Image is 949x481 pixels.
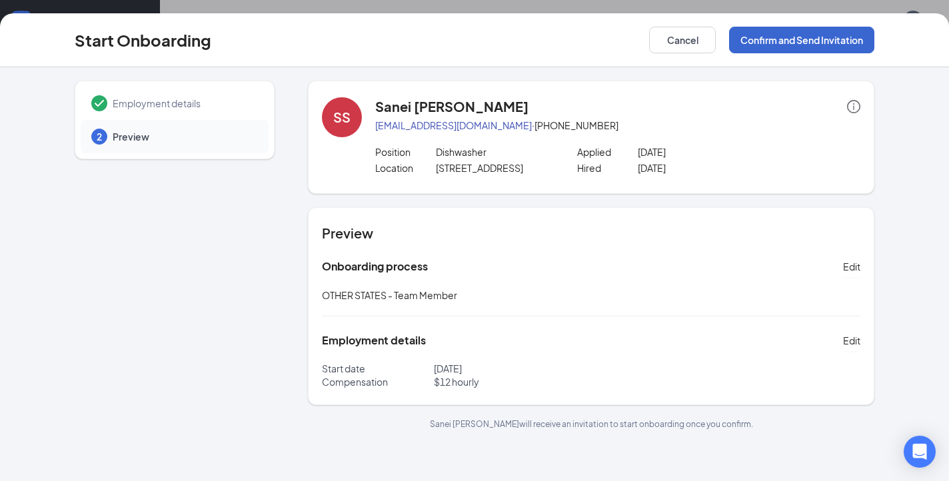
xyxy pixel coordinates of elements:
button: Edit [843,256,860,277]
span: OTHER STATES - Team Member [322,289,457,301]
button: Edit [843,330,860,351]
h5: Employment details [322,333,426,348]
button: Cancel [649,27,716,53]
p: [DATE] [638,145,759,159]
p: Sanei [PERSON_NAME] will receive an invitation to start onboarding once you confirm. [308,418,874,430]
span: Edit [843,260,860,273]
p: Hired [577,161,638,175]
div: SS [333,108,351,127]
h4: Preview [322,224,860,242]
h3: Start Onboarding [75,29,211,51]
p: [DATE] [434,362,591,375]
p: [STREET_ADDRESS] [436,161,557,175]
p: $ 12 hourly [434,375,591,388]
h4: Sanei [PERSON_NAME] [375,97,528,116]
span: Edit [843,334,860,347]
p: Location [375,161,436,175]
button: Confirm and Send Invitation [729,27,874,53]
p: Applied [577,145,638,159]
span: info-circle [847,100,860,113]
p: · [PHONE_NUMBER] [375,119,860,132]
p: Compensation [322,375,434,388]
p: Dishwasher [436,145,557,159]
p: Start date [322,362,434,375]
div: Open Intercom Messenger [904,436,936,468]
p: Position [375,145,436,159]
svg: Checkmark [91,95,107,111]
span: Preview [113,130,255,143]
span: Employment details [113,97,255,110]
a: [EMAIL_ADDRESS][DOMAIN_NAME] [375,119,532,131]
h5: Onboarding process [322,259,428,274]
p: [DATE] [638,161,759,175]
span: 2 [97,130,102,143]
